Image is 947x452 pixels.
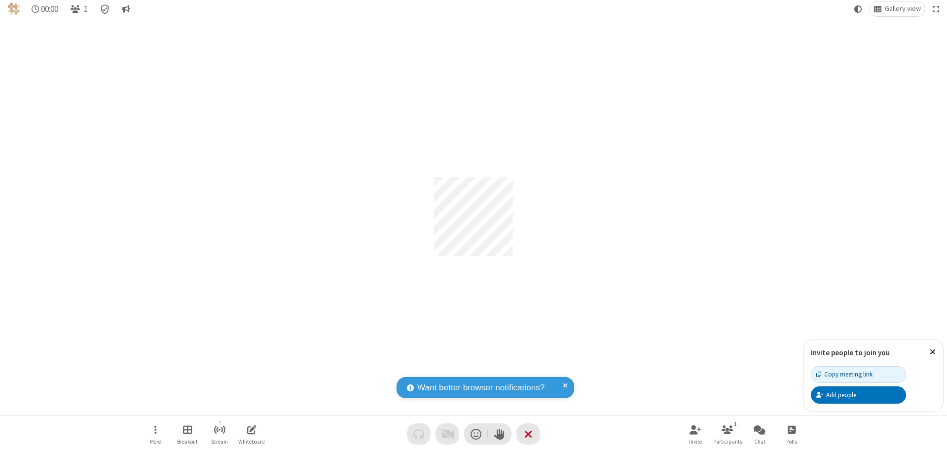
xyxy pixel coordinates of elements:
[436,423,459,445] button: Video
[28,1,63,16] div: Timer
[417,381,545,394] span: Want better browser notifications?
[407,423,431,445] button: Audio problem - check your Internet connection or call by phone
[689,439,702,445] span: Invite
[237,420,266,448] button: Open shared whiteboard
[66,1,92,16] button: Open participant list
[41,4,58,14] span: 00:00
[786,439,797,445] span: Polls
[141,420,170,448] button: Open menu
[811,348,890,357] label: Invite people to join you
[464,423,488,445] button: Send a reaction
[118,1,134,16] button: Conversation
[922,340,943,364] button: Close popover
[850,1,866,16] button: Using system theme
[177,439,198,445] span: Breakout
[811,386,906,403] button: Add people
[150,439,161,445] span: More
[8,3,20,15] img: QA Selenium DO NOT DELETE OR CHANGE
[745,420,774,448] button: Open chat
[929,1,944,16] button: Fullscreen
[870,1,925,16] button: Change layout
[754,439,765,445] span: Chat
[488,423,511,445] button: Raise hand
[681,420,710,448] button: Invite participants (⌘+Shift+I)
[816,370,873,379] div: Copy meeting link
[516,423,540,445] button: End or leave meeting
[731,419,740,428] div: 1
[205,420,234,448] button: Start streaming
[211,439,228,445] span: Stream
[885,5,921,13] span: Gallery view
[96,1,114,16] div: Meeting details Encryption enabled
[238,439,265,445] span: Whiteboard
[713,420,742,448] button: Open participant list
[173,420,202,448] button: Manage Breakout Rooms
[777,420,806,448] button: Open poll
[84,4,88,14] span: 1
[811,366,906,383] button: Copy meeting link
[713,439,742,445] span: Participants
